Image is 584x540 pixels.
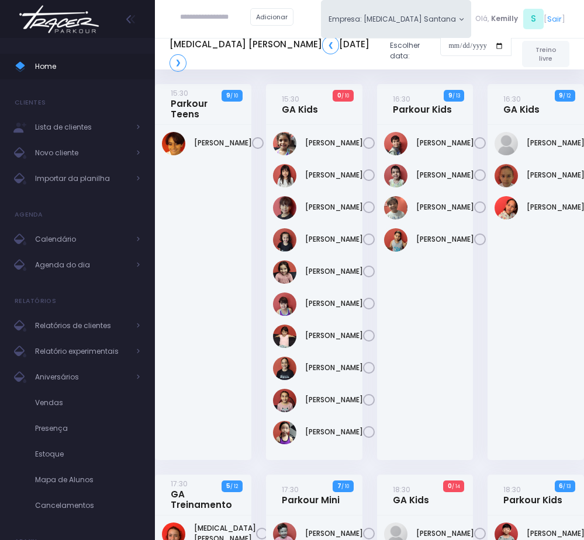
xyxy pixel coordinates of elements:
img: Melissa Hubert [273,357,296,380]
small: / 10 [341,92,349,99]
a: 18:30GA Kids [393,484,429,506]
a: [PERSON_NAME] [305,528,363,539]
a: Sair [547,13,562,25]
small: 15:30 [282,94,299,104]
a: 16:30GA Kids [503,93,540,115]
span: Olá, [475,13,489,24]
a: 15:30Parkour Teens [171,88,232,120]
span: Home [35,59,140,74]
small: 18:30 [393,485,410,494]
h5: [MEDICAL_DATA] [PERSON_NAME] [DATE] [170,36,381,71]
small: / 13 [452,92,460,99]
h4: Relatórios [15,290,56,313]
img: Matheus Morbach de Freitas [384,164,407,187]
a: [PERSON_NAME] [305,427,363,437]
img: Arthur Dias [162,132,185,155]
img: Liz Stetz Tavernaro Torres [273,260,296,284]
img: Isabela Kazumi Maruya de Carvalho [273,196,296,220]
span: Cancelamentos [35,498,140,513]
a: [PERSON_NAME] [194,138,252,148]
strong: 9 [226,91,230,100]
small: / 10 [341,483,349,490]
span: Aniversários [35,370,129,385]
a: [PERSON_NAME] [305,170,363,180]
h4: Clientes [15,91,46,114]
a: [PERSON_NAME] [305,395,363,405]
img: Chiara Marques Fantin [273,132,296,155]
a: [PERSON_NAME] [416,202,474,212]
strong: 0 [448,482,452,490]
img: PEDRO KLEIN [384,196,407,220]
img: Giovanna Akari Uehara [273,164,296,187]
span: Lista de clientes [35,120,129,135]
span: Importar da planilha [35,171,129,186]
a: ❯ [170,54,186,72]
img: Niara Belisário Cruz [273,389,296,412]
div: Escolher data: [170,33,512,75]
img: Manuella Velloso Beio [273,325,296,348]
small: 15:30 [171,88,188,98]
small: / 12 [563,92,571,99]
img: Valentina Eduarda Azevedo [495,196,518,220]
span: Kemilly [491,13,518,24]
a: [PERSON_NAME] [305,202,363,212]
img: Larissa Teodoro Dangebel de Oliveira [495,132,518,155]
small: 16:30 [393,94,410,104]
img: Manuella Oliveira Artischeff [273,292,296,316]
img: Jorge Lima [384,132,407,155]
a: [PERSON_NAME] [305,363,363,373]
small: 18:30 [503,485,521,494]
strong: 7 [337,482,341,490]
span: Calendário [35,232,129,247]
img: Serena Tseng [273,421,296,444]
img: Lara Hubert [273,228,296,252]
strong: 5 [226,482,230,490]
a: Treino livre [522,41,569,67]
span: Mapa de Alunos [35,472,140,487]
span: Relatórios de clientes [35,318,129,333]
a: [PERSON_NAME] [305,266,363,277]
small: 17:30 [171,479,188,489]
a: [PERSON_NAME] [305,298,363,309]
a: [PERSON_NAME] [416,528,474,539]
img: Pedro Eduardo Leite de Oliveira [384,228,407,252]
small: / 12 [230,483,238,490]
a: 17:30Parkour Mini [282,484,340,506]
span: Presença [35,421,140,436]
strong: 9 [448,91,452,100]
div: [ ] [471,7,569,31]
span: Vendas [35,395,140,410]
small: / 13 [563,483,571,490]
small: / 10 [230,92,238,99]
a: [PERSON_NAME] [305,138,363,148]
span: Estoque [35,447,140,462]
small: / 14 [452,483,460,490]
a: [PERSON_NAME] [305,234,363,245]
a: 18:30Parkour Kids [503,484,562,506]
span: S [523,9,544,29]
a: Adicionar [250,8,293,26]
small: 16:30 [503,94,521,104]
a: [PERSON_NAME] [416,138,474,148]
a: [PERSON_NAME] [305,330,363,341]
h4: Agenda [15,203,43,227]
a: [PERSON_NAME] [416,234,474,245]
strong: 0 [337,91,341,100]
span: Novo cliente [35,145,129,161]
strong: 6 [559,482,563,490]
a: [PERSON_NAME] [416,170,474,180]
span: Relatório experimentais [35,344,129,359]
a: 16:30Parkour Kids [393,93,452,115]
img: Rafaela tiosso zago [495,164,518,187]
a: 17:30GA Treinamento [171,478,232,510]
small: 17:30 [282,485,299,494]
strong: 9 [559,91,563,100]
a: ❮ [322,36,339,54]
span: Agenda do dia [35,257,129,273]
a: 15:30GA Kids [282,93,318,115]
